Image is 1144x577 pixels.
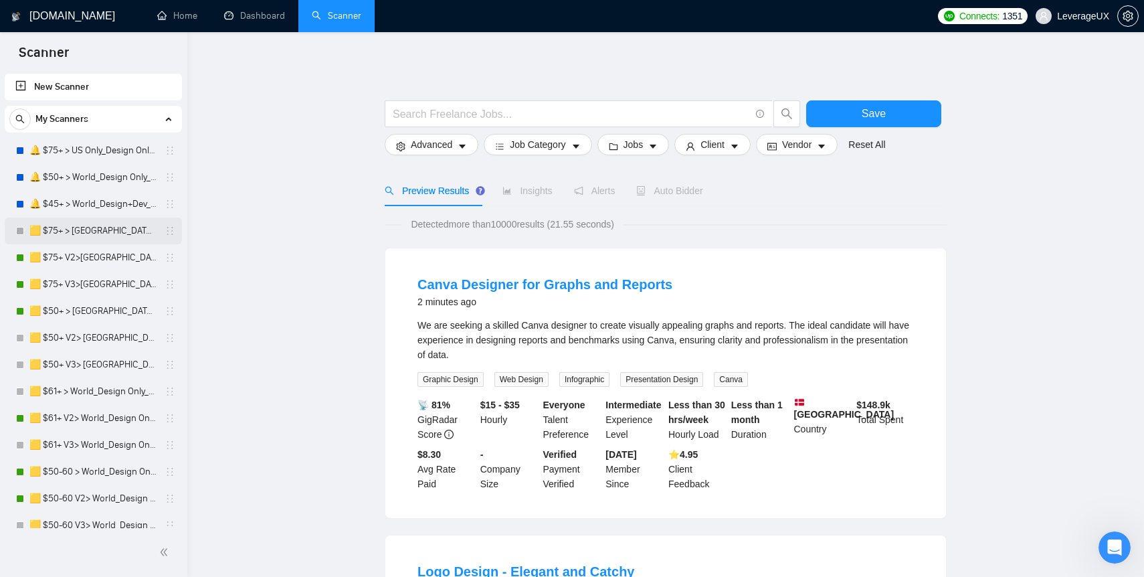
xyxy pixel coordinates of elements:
span: Preview Results [385,185,481,196]
div: Payment Verified [541,447,603,491]
span: search [774,108,799,120]
span: Alerts [574,185,615,196]
span: area-chart [502,186,512,195]
a: setting [1117,11,1139,21]
a: dashboardDashboard [224,10,285,21]
button: barsJob Categorycaret-down [484,134,591,155]
b: $15 - $35 [480,400,520,410]
span: user [686,141,695,151]
a: 🟨 $61+ > World_Design Only_Roman-UX/UI_General [29,378,157,405]
span: holder [165,333,175,343]
a: 🟨 $75+ V2>[GEOGRAPHIC_DATA]+[GEOGRAPHIC_DATA] Only_Tony-UX/UI_General [29,244,157,271]
span: caret-down [458,141,467,151]
span: Scanner [8,43,80,71]
a: 🟨 $50-60 > World_Design Only_Roman-Web Design_General [29,459,157,485]
b: [GEOGRAPHIC_DATA] [794,398,894,420]
span: Vendor [782,137,812,152]
a: 🔔 $75+ > US Only_Design Only_General [29,137,157,164]
div: Client Feedback [666,447,729,491]
span: holder [165,252,175,263]
span: setting [1118,11,1138,21]
b: Less than 30 hrs/week [668,400,725,425]
span: Graphic Design [417,372,484,387]
a: 🟨 $50+ V2> [GEOGRAPHIC_DATA]+[GEOGRAPHIC_DATA] Only_Tony-UX/UI_General [29,325,157,351]
span: holder [165,226,175,236]
input: Search Freelance Jobs... [393,106,750,122]
b: Verified [543,449,577,460]
div: We are seeking a skilled Canva designer to create visually appealing graphs and reports. The idea... [417,318,914,362]
li: New Scanner [5,74,182,100]
div: Tooltip anchor [474,185,486,197]
span: Save [862,105,886,122]
button: Save [806,100,941,127]
span: caret-down [648,141,658,151]
iframe: Intercom live chat [1099,531,1131,564]
div: Country [791,398,854,442]
span: notification [574,186,583,195]
div: GigRadar Score [415,398,478,442]
a: Canva Designer for Graphs and Reports [417,277,672,292]
span: caret-down [817,141,826,151]
span: Web Design [494,372,549,387]
span: Infographic [559,372,609,387]
span: Auto Bidder [636,185,702,196]
span: holder [165,467,175,477]
span: holder [165,413,175,424]
img: upwork-logo.png [944,11,955,21]
button: folderJobscaret-down [597,134,670,155]
b: ⭐️ 4.95 [668,449,698,460]
a: 🟨 $75+ > [GEOGRAPHIC_DATA]+[GEOGRAPHIC_DATA] Only_Tony-UX/UI_General [29,218,157,244]
span: caret-down [730,141,739,151]
div: Total Spent [854,398,917,442]
b: Everyone [543,400,585,410]
div: Member Since [603,447,666,491]
div: Talent Preference [541,398,603,442]
span: setting [396,141,405,151]
span: holder [165,199,175,210]
div: Duration [729,398,791,442]
b: $ 148.9k [856,400,890,410]
a: 🟨 $61+ V2> World_Design Only_Roman-UX/UI_General [29,405,157,432]
span: robot [636,186,646,195]
span: double-left [159,546,173,559]
span: holder [165,386,175,397]
span: idcard [767,141,777,151]
a: Reset All [848,137,885,152]
a: New Scanner [15,74,171,100]
span: holder [165,440,175,450]
span: search [10,114,30,124]
span: info-circle [444,430,454,439]
span: search [385,186,394,195]
span: holder [165,493,175,504]
b: Less than 1 month [731,400,783,425]
span: folder [609,141,618,151]
span: Connects: [959,9,999,23]
a: 🟨 $50-60 V2> World_Design Only_Roman-Web Design_General [29,485,157,512]
b: 📡 81% [417,400,450,410]
span: Job Category [510,137,565,152]
span: caret-down [571,141,581,151]
b: Intermediate [605,400,661,410]
a: homeHome [157,10,197,21]
img: logo [11,6,21,27]
span: Presentation Design [620,372,703,387]
span: holder [165,279,175,290]
div: Experience Level [603,398,666,442]
a: searchScanner [312,10,361,21]
div: Company Size [478,447,541,491]
span: holder [165,306,175,317]
span: bars [495,141,504,151]
span: My Scanners [35,106,88,133]
span: holder [165,359,175,370]
a: 🟨 $61+ V3> World_Design Only_Roman-UX/UI_General [29,432,157,459]
button: settingAdvancedcaret-down [385,134,478,155]
div: Avg Rate Paid [415,447,478,491]
span: holder [165,145,175,156]
a: 🔔 $50+ > World_Design Only_General [29,164,157,191]
span: Insights [502,185,552,196]
a: 🟨 $75+ V3>[GEOGRAPHIC_DATA]+[GEOGRAPHIC_DATA] Only_Tony-UX/UI_General [29,271,157,298]
a: 🟨 $50+ > [GEOGRAPHIC_DATA]+[GEOGRAPHIC_DATA] Only_Tony-UX/UI_General [29,298,157,325]
div: 2 minutes ago [417,294,672,310]
b: - [480,449,484,460]
a: 🔔 $45+ > World_Design+Dev_General [29,191,157,218]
